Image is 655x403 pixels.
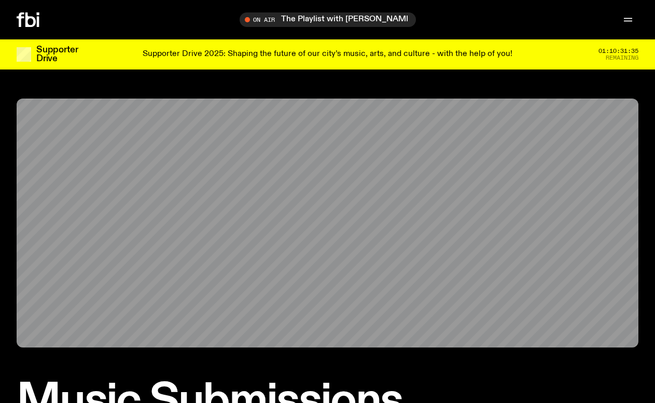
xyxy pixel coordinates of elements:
[598,48,638,54] span: 01:10:31:35
[240,12,416,27] button: On AirThe Playlist with [PERSON_NAME] and [PERSON_NAME]
[36,46,78,63] h3: Supporter Drive
[143,50,512,59] p: Supporter Drive 2025: Shaping the future of our city’s music, arts, and culture - with the help o...
[606,55,638,61] span: Remaining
